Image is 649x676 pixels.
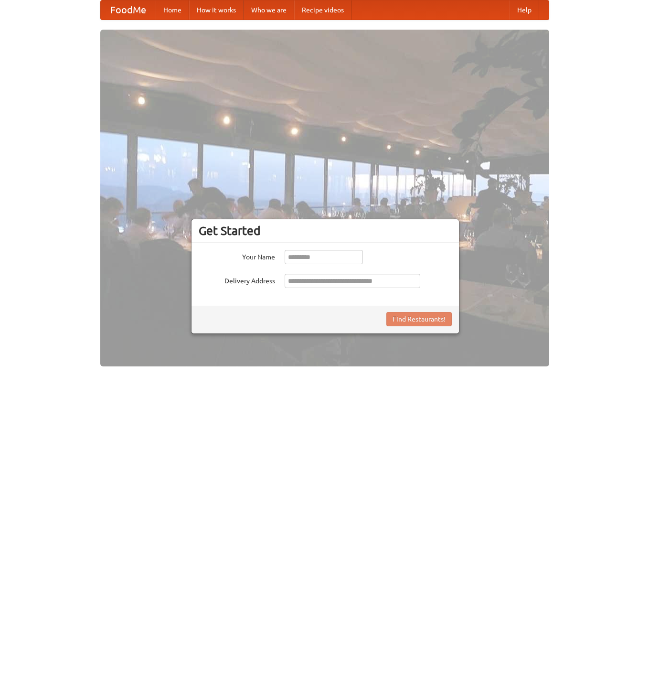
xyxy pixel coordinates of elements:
[101,0,156,20] a: FoodMe
[510,0,539,20] a: Help
[199,250,275,262] label: Your Name
[386,312,452,326] button: Find Restaurants!
[244,0,294,20] a: Who we are
[294,0,351,20] a: Recipe videos
[199,274,275,286] label: Delivery Address
[156,0,189,20] a: Home
[199,224,452,238] h3: Get Started
[189,0,244,20] a: How it works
